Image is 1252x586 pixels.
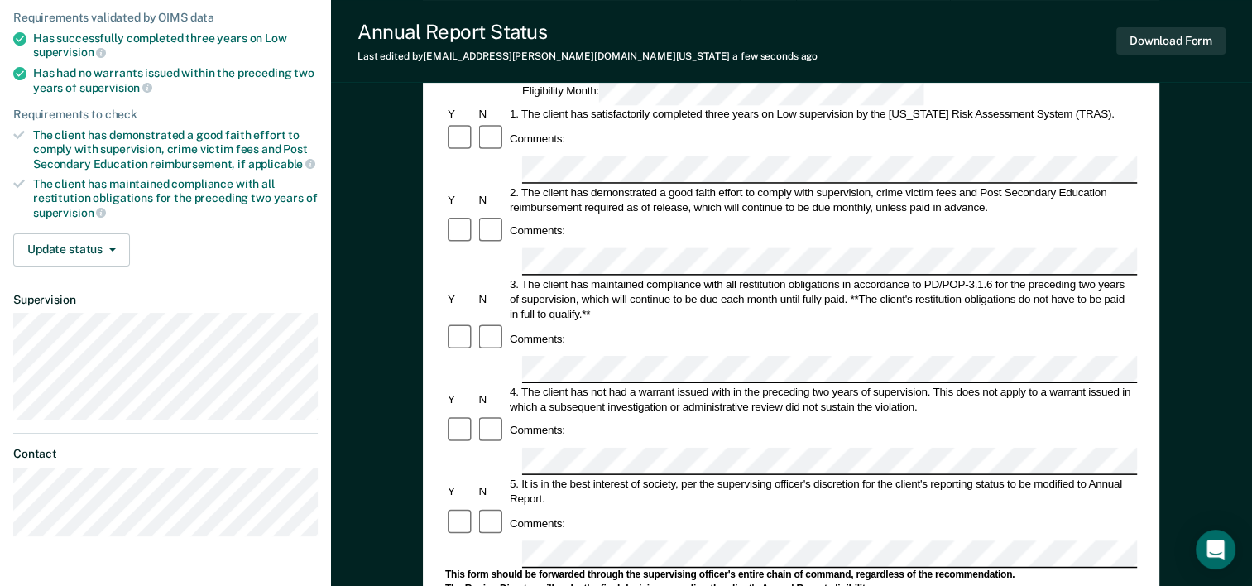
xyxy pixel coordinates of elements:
[507,276,1137,321] div: 3. The client has maintained compliance with all restitution obligations in accordance to PD/POP-...
[507,477,1137,507] div: 5. It is in the best interest of society, per the supervising officer's discretion for the client...
[79,81,152,94] span: supervision
[520,79,927,105] div: Eligibility Month:
[33,206,106,219] span: supervision
[33,128,318,171] div: The client has demonstrated a good faith effort to comply with supervision, crime victim fees and...
[507,132,568,146] div: Comments:
[507,516,568,531] div: Comments:
[732,50,818,62] span: a few seconds ago
[477,291,507,306] div: N
[507,185,1137,214] div: 2. The client has demonstrated a good faith effort to comply with supervision, crime victim fees ...
[33,46,106,59] span: supervision
[477,391,507,406] div: N
[445,391,476,406] div: Y
[477,484,507,499] div: N
[477,192,507,207] div: N
[1116,27,1226,55] button: Download Form
[507,107,1137,122] div: 1. The client has satisfactorily completed three years on Low supervision by the [US_STATE] Risk ...
[13,11,318,25] div: Requirements validated by OIMS data
[33,177,318,219] div: The client has maintained compliance with all restitution obligations for the preceding two years of
[33,66,318,94] div: Has had no warrants issued within the preceding two years of
[13,447,318,461] dt: Contact
[445,484,476,499] div: Y
[13,108,318,122] div: Requirements to check
[445,107,476,122] div: Y
[13,233,130,267] button: Update status
[357,20,818,44] div: Annual Report Status
[248,157,315,171] span: applicable
[445,291,476,306] div: Y
[507,423,568,438] div: Comments:
[33,31,318,60] div: Has successfully completed three years on Low
[13,293,318,307] dt: Supervision
[445,569,1137,582] div: This form should be forwarded through the supervising officer's entire chain of command, regardle...
[507,223,568,238] div: Comments:
[507,384,1137,414] div: 4. The client has not had a warrant issued with in the preceding two years of supervision. This d...
[477,107,507,122] div: N
[445,192,476,207] div: Y
[1196,530,1235,569] div: Open Intercom Messenger
[507,331,568,346] div: Comments:
[357,50,818,62] div: Last edited by [EMAIL_ADDRESS][PERSON_NAME][DOMAIN_NAME][US_STATE]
